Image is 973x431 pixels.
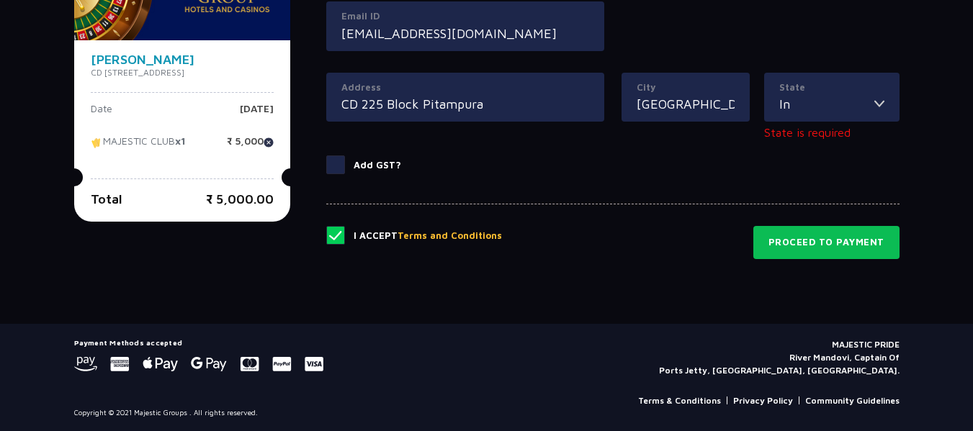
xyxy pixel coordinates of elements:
input: Address [341,94,589,114]
p: Add GST? [354,158,401,173]
label: State [779,81,884,95]
strong: x1 [175,135,186,148]
button: Terms and Conditions [398,229,502,243]
label: Address [341,81,589,95]
p: ₹ 5,000 [227,136,274,158]
p: I Accept [354,229,502,243]
h5: Payment Methods accepted [74,338,323,347]
h4: [PERSON_NAME] [91,53,274,66]
p: Total [91,189,122,209]
input: City [637,94,735,114]
label: Email ID [341,9,589,24]
p: MAJESTIC PRIDE River Mandovi, Captain Of Ports Jetty, [GEOGRAPHIC_DATA], [GEOGRAPHIC_DATA]. [659,338,900,377]
p: ₹ 5,000.00 [206,189,274,209]
p: [DATE] [240,104,274,125]
a: Community Guidelines [805,394,900,407]
input: State [779,94,874,114]
p: Copyright © 2021 Majestic Groups . All rights reserved. [74,407,258,418]
label: City [637,81,735,95]
a: Terms & Conditions [638,394,721,407]
p: CD [STREET_ADDRESS] [91,66,274,79]
p: MAJESTIC CLUB [91,136,186,158]
input: Email ID [341,24,589,43]
img: toggler icon [874,94,884,114]
p: State is required [764,124,900,141]
button: Proceed to Payment [753,226,900,259]
a: Privacy Policy [733,394,793,407]
p: Date [91,104,112,125]
img: tikcet [91,136,103,149]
